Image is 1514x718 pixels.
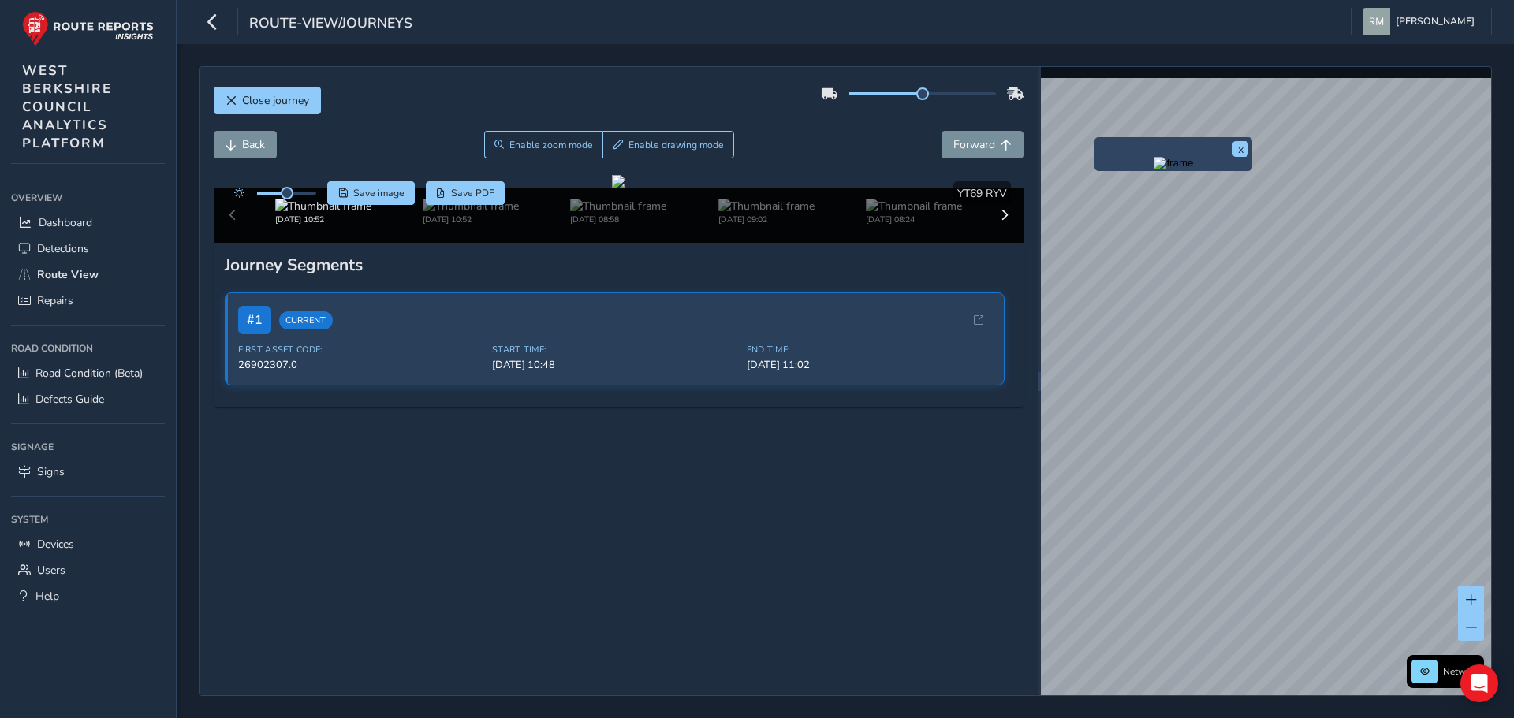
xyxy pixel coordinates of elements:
a: Devices [11,531,165,557]
span: Signs [37,464,65,479]
a: Help [11,583,165,609]
div: Overview [11,186,165,210]
img: Thumbnail frame [866,199,962,214]
span: WEST BERKSHIRE COUNCIL ANALYTICS PLATFORM [22,61,112,152]
div: [DATE] 10:52 [275,214,371,225]
button: Zoom [484,131,603,158]
img: diamond-layout [1363,8,1390,35]
a: Defects Guide [11,386,165,412]
img: Thumbnail frame [423,199,519,214]
span: Defects Guide [35,392,104,407]
button: PDF [426,181,505,205]
span: Enable zoom mode [509,139,593,151]
a: Users [11,557,165,583]
div: [DATE] 09:02 [718,214,815,225]
img: rr logo [22,11,154,47]
span: Save image [353,187,405,199]
div: [DATE] 08:58 [570,214,666,225]
a: Dashboard [11,210,165,236]
button: Preview frame [1098,157,1248,167]
div: System [11,508,165,531]
button: Forward [942,131,1024,158]
button: Back [214,131,277,158]
div: Open Intercom Messenger [1460,664,1498,702]
span: Close journey [242,93,309,108]
span: 26902307.0 [238,358,483,372]
div: [DATE] 08:24 [866,214,962,225]
a: Road Condition (Beta) [11,360,165,386]
img: Thumbnail frame [718,199,815,214]
span: # 1 [238,306,271,334]
span: Users [37,563,65,578]
div: Journey Segments [225,254,1013,276]
span: Current [279,311,333,329]
div: Road Condition [11,337,165,360]
span: Back [242,137,265,152]
span: [DATE] 10:48 [492,358,737,372]
span: [DATE] 11:02 [747,358,992,372]
span: Network [1443,665,1479,678]
span: Route View [37,267,99,282]
button: Close journey [214,87,321,114]
span: Enable drawing mode [628,139,724,151]
span: [PERSON_NAME] [1396,8,1475,35]
div: [DATE] 10:52 [423,214,519,225]
span: Help [35,589,59,604]
span: Repairs [37,293,73,308]
button: x [1232,141,1248,157]
a: Repairs [11,288,165,314]
span: YT69 RYV [957,186,1007,201]
span: Dashboard [39,215,92,230]
span: First Asset Code: [238,344,483,355]
a: Route View [11,262,165,288]
span: Road Condition (Beta) [35,366,143,381]
div: Signage [11,435,165,459]
a: Detections [11,236,165,262]
img: frame [1154,157,1193,169]
span: Detections [37,241,89,256]
span: End Time: [747,344,992,355]
img: Thumbnail frame [570,199,666,214]
a: Signs [11,459,165,485]
span: Start Time: [492,344,737,355]
button: [PERSON_NAME] [1363,8,1480,35]
span: route-view/journeys [249,13,412,35]
span: Save PDF [451,187,494,199]
span: Forward [953,137,995,152]
button: Save [327,181,415,205]
img: Thumbnail frame [275,199,371,214]
button: Draw [602,131,734,158]
span: Devices [37,537,74,552]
